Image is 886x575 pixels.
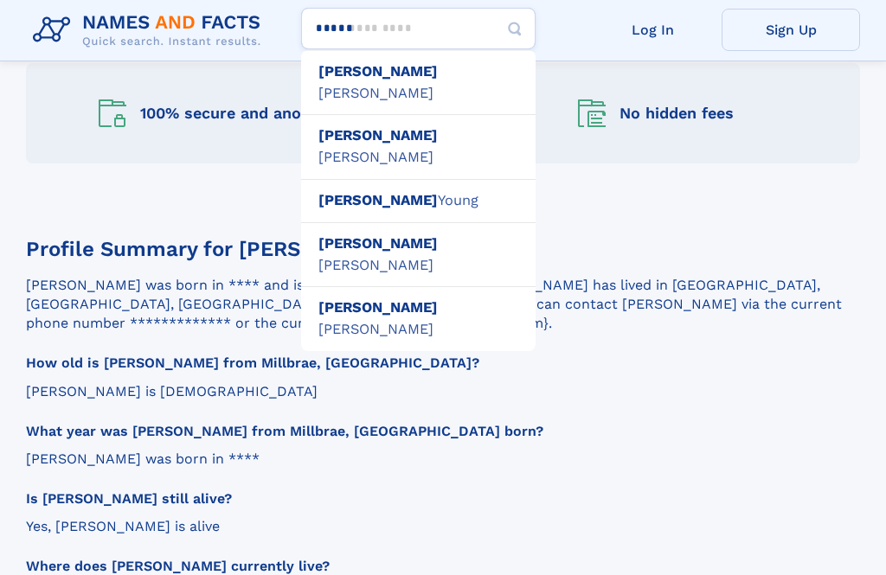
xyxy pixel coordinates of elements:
b: [PERSON_NAME] [318,235,438,252]
div: [PERSON_NAME] [301,50,536,115]
div: No hidden fees [620,103,734,124]
div: [PERSON_NAME] [301,114,536,179]
p: [PERSON_NAME] was born in **** [26,450,860,469]
b: [PERSON_NAME] [318,192,438,208]
a: Sign Up [722,9,860,51]
div: [PERSON_NAME] [301,222,536,287]
button: Search Button [494,8,536,50]
h3: What year was [PERSON_NAME] from Millbrae, [GEOGRAPHIC_DATA] born? [26,422,860,441]
div: 100% secure and anonymous [140,103,362,124]
b: [PERSON_NAME] [318,299,438,316]
h3: Profile Summary for [PERSON_NAME] [26,240,860,259]
div: [PERSON_NAME] [301,286,536,351]
p: Yes, [PERSON_NAME] is alive [26,517,860,536]
input: search input [301,8,536,49]
p: [PERSON_NAME] was born in **** and is [DEMOGRAPHIC_DATA]. [PERSON_NAME] has lived in [GEOGRAPHIC_... [26,276,860,333]
h3: How old is [PERSON_NAME] from Millbrae, [GEOGRAPHIC_DATA]? [26,354,860,373]
b: [PERSON_NAME] [318,63,438,80]
a: Log In [583,9,722,51]
div: Young [301,179,536,223]
img: Logo Names and Facts [26,7,275,54]
h3: Is [PERSON_NAME] still alive? [26,489,860,508]
p: [PERSON_NAME] is [DEMOGRAPHIC_DATA] [26,382,860,401]
b: [PERSON_NAME] [318,127,438,144]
